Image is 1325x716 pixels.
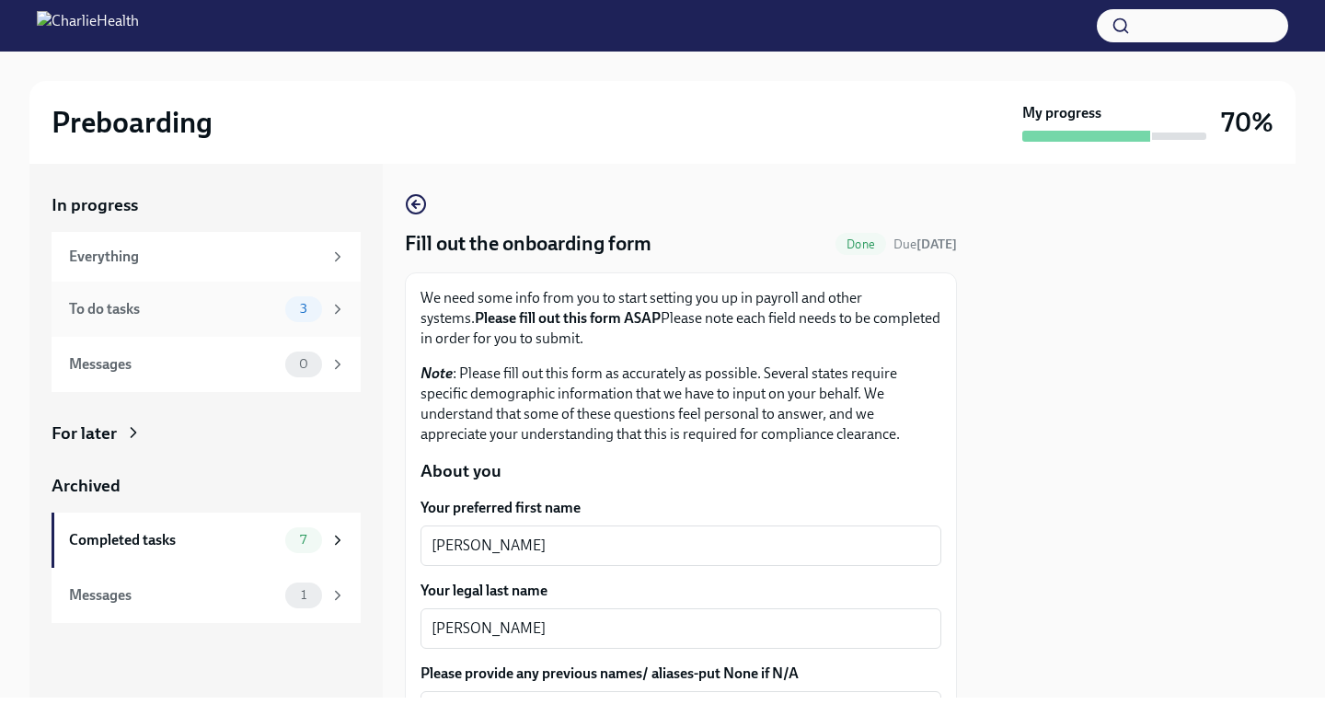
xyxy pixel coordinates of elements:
label: Your preferred first name [421,498,941,518]
h3: 70% [1221,106,1273,139]
span: 3 [289,302,318,316]
span: Due [893,237,957,252]
a: Archived [52,474,361,498]
a: In progress [52,193,361,217]
strong: Note [421,364,453,382]
a: Completed tasks7 [52,513,361,568]
a: For later [52,422,361,445]
h4: Fill out the onboarding form [405,230,651,258]
div: To do tasks [69,299,278,319]
span: 7 [289,533,317,547]
p: We need some info from you to start setting you up in payroll and other systems. Please note each... [421,288,941,349]
h2: Preboarding [52,104,213,141]
span: 0 [288,357,319,371]
a: Messages1 [52,568,361,623]
strong: My progress [1022,103,1101,123]
div: Everything [69,247,322,267]
div: Completed tasks [69,530,278,550]
span: 1 [290,588,317,602]
a: To do tasks3 [52,282,361,337]
p: : Please fill out this form as accurately as possible. Several states require specific demographi... [421,364,941,445]
img: CharlieHealth [37,11,139,40]
div: Messages [69,354,278,375]
textarea: [PERSON_NAME] [432,535,930,557]
a: Everything [52,232,361,282]
a: Messages0 [52,337,361,392]
p: About you [421,459,941,483]
textarea: [PERSON_NAME] [432,618,930,640]
strong: [DATE] [916,237,957,252]
span: August 20th, 2025 08:00 [893,236,957,253]
span: Done [835,237,886,251]
label: Your legal last name [421,581,941,601]
div: Messages [69,585,278,606]
div: For later [52,422,117,445]
label: Please provide any previous names/ aliases-put None if N/A [421,664,941,684]
strong: Please fill out this form ASAP [475,309,661,327]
